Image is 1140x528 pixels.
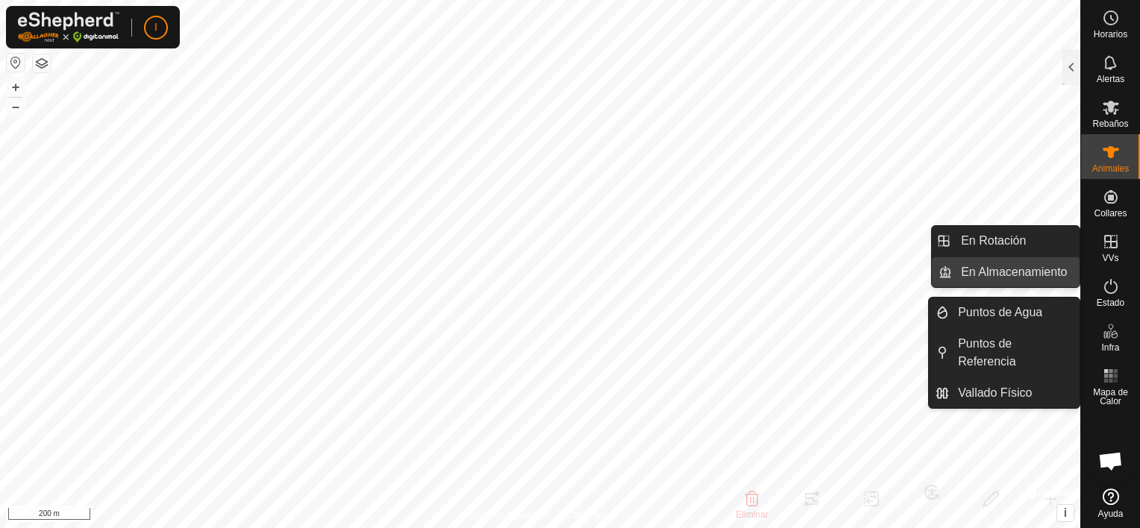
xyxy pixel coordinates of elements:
span: Infra [1101,343,1119,352]
a: Política de Privacidad [463,509,549,522]
a: Ayuda [1081,483,1140,524]
button: – [7,98,25,116]
li: En Rotación [932,226,1080,256]
a: En Almacenamiento [952,257,1080,287]
a: Contáctenos [567,509,617,522]
span: Alertas [1097,75,1124,84]
span: Ayuda [1098,509,1124,518]
span: I [154,19,157,35]
span: Puntos de Referencia [958,335,1071,371]
span: VVs [1102,254,1118,263]
span: Puntos de Agua [958,304,1042,321]
button: Restablecer Mapa [7,54,25,72]
span: En Almacenamiento [961,263,1067,281]
span: Estado [1097,298,1124,307]
a: Puntos de Referencia [949,329,1080,377]
span: i [1064,506,1067,519]
span: Mapa de Calor [1085,388,1136,406]
span: Rebaños [1092,119,1128,128]
a: En Rotación [952,226,1080,256]
li: Vallado Físico [929,378,1080,408]
li: Puntos de Agua [929,298,1080,327]
li: En Almacenamiento [932,257,1080,287]
span: Horarios [1094,30,1127,39]
span: Vallado Físico [958,384,1032,402]
span: En Rotación [961,232,1026,250]
button: + [7,78,25,96]
button: i [1057,505,1074,521]
img: Logo Gallagher [18,12,119,43]
span: Collares [1094,209,1127,218]
span: Animales [1092,164,1129,173]
div: Chat abierto [1089,439,1133,483]
a: Vallado Físico [949,378,1080,408]
button: Capas del Mapa [33,54,51,72]
li: Puntos de Referencia [929,329,1080,377]
a: Puntos de Agua [949,298,1080,327]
